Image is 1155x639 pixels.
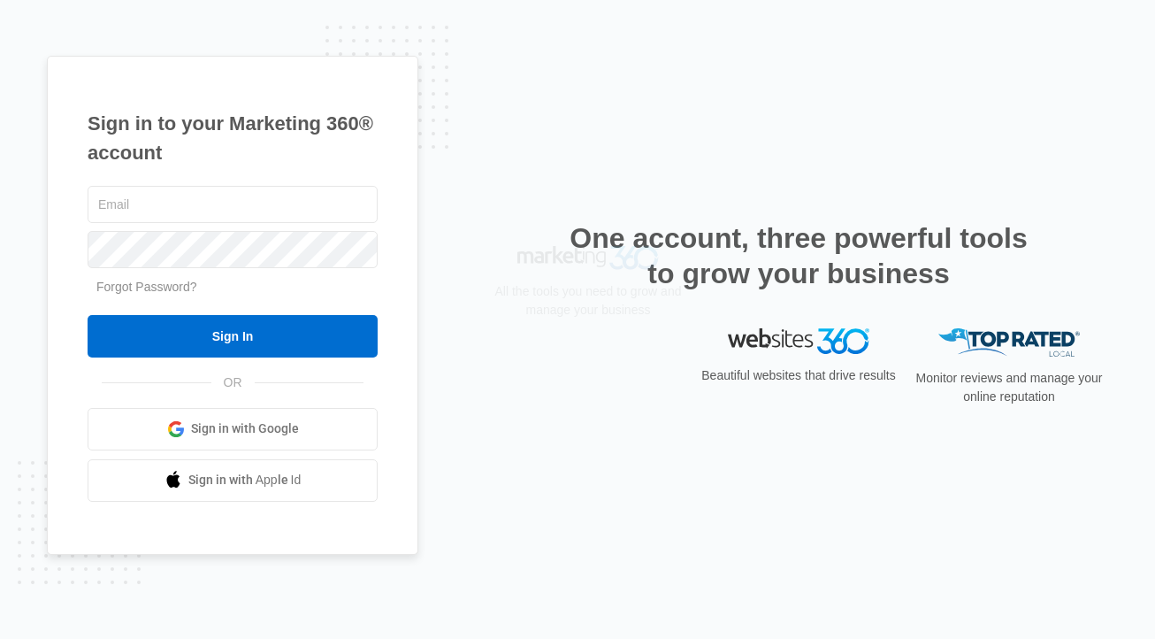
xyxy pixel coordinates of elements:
h2: One account, three powerful tools to grow your business [564,220,1033,291]
span: Sign in with Apple Id [188,471,302,489]
a: Forgot Password? [96,280,197,294]
a: Sign in with Google [88,408,378,450]
span: Sign in with Google [191,420,299,438]
a: Sign in with Apple Id [88,459,378,502]
img: Websites 360 [728,328,869,354]
input: Sign In [88,315,378,358]
h1: Sign in to your Marketing 360® account [88,109,378,167]
p: All the tools you need to grow and manage your business [489,365,687,402]
p: Beautiful websites that drive results [700,366,898,385]
img: Marketing 360 [517,328,659,353]
input: Email [88,186,378,223]
p: Monitor reviews and manage your online reputation [910,369,1108,406]
img: Top Rated Local [938,328,1080,358]
span: OR [211,373,255,392]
